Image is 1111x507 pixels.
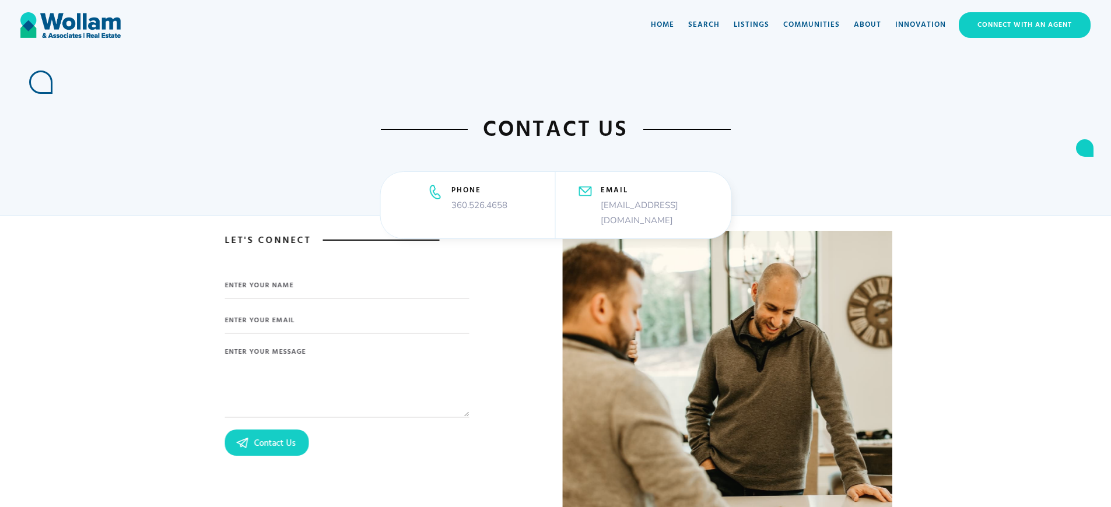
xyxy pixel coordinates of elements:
[601,185,702,196] h5: email
[225,308,469,334] input: Enter Your Email
[688,19,720,31] div: Search
[854,19,881,31] div: About
[888,8,953,43] a: Innovation
[601,198,702,228] p: [EMAIL_ADDRESS][DOMAIN_NAME]
[451,198,507,213] p: 360.526.4658
[734,19,769,31] div: Listings
[776,8,847,43] a: Communities
[225,273,469,299] input: Enter your name
[783,19,840,31] div: Communities
[727,8,776,43] a: Listings
[451,185,507,196] h5: phone
[681,8,727,43] a: Search
[20,8,121,43] a: home
[644,8,681,43] a: Home
[468,115,643,145] h1: contact us
[225,429,309,456] input: Contact Us
[959,12,1091,38] a: Connect with an Agent
[225,232,311,249] h1: Let's Connect
[895,19,946,31] div: Innovation
[225,273,469,456] form: Email Form
[651,19,674,31] div: Home
[847,8,888,43] a: About
[960,13,1089,37] div: Connect with an Agent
